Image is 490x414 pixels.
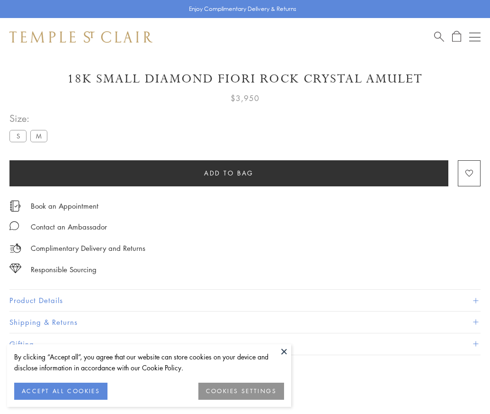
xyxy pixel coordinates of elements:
button: Gifting [9,333,481,355]
span: Add to bag [204,168,254,178]
a: Search [434,31,444,43]
div: By clicking “Accept all”, you agree that our website can store cookies on your device and disclos... [14,351,284,373]
button: Open navigation [469,31,481,43]
p: Enjoy Complimentary Delivery & Returns [189,4,296,14]
button: COOKIES SETTINGS [198,383,284,400]
img: Temple St. Clair [9,31,152,43]
p: Complimentary Delivery and Returns [31,242,145,254]
div: Responsible Sourcing [31,264,97,276]
button: Shipping & Returns [9,312,481,333]
img: icon_appointment.svg [9,201,21,212]
button: Product Details [9,290,481,311]
a: Book an Appointment [31,201,98,211]
img: icon_delivery.svg [9,242,21,254]
label: M [30,130,47,142]
a: Open Shopping Bag [452,31,461,43]
img: MessageIcon-01_2.svg [9,221,19,230]
label: S [9,130,27,142]
button: Add to bag [9,160,448,186]
span: $3,950 [231,92,259,104]
img: icon_sourcing.svg [9,264,21,273]
div: Contact an Ambassador [31,221,107,233]
h1: 18K Small Diamond Fiori Rock Crystal Amulet [9,71,481,87]
button: ACCEPT ALL COOKIES [14,383,107,400]
span: Size: [9,110,51,126]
